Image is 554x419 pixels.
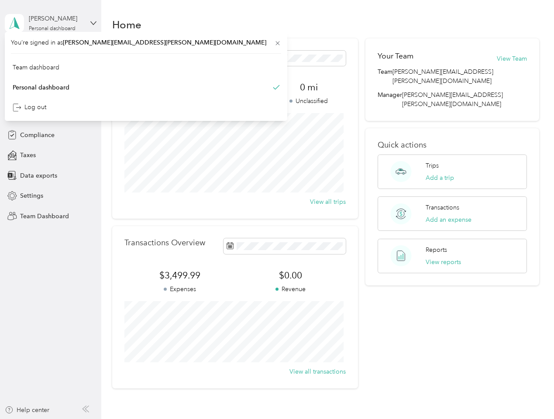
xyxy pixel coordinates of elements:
span: [PERSON_NAME][EMAIL_ADDRESS][PERSON_NAME][DOMAIN_NAME] [63,39,266,46]
p: Unclassified [272,96,346,106]
span: 0 mi [272,81,346,93]
div: Personal dashboard [29,26,76,31]
div: Personal dashboard [13,82,69,92]
p: Reports [426,245,447,254]
span: Compliance [20,131,55,140]
button: View all trips [310,197,346,206]
span: Team Dashboard [20,212,69,221]
p: Transactions Overview [124,238,205,247]
span: Manager [378,90,402,109]
p: Quick actions [378,141,526,150]
button: Add an expense [426,215,471,224]
button: View reports [426,258,461,267]
div: Log out [13,103,46,112]
h2: Your Team [378,51,413,62]
span: Settings [20,191,43,200]
button: Add a trip [426,173,454,182]
p: Trips [426,161,439,170]
span: $0.00 [235,269,346,282]
p: Transactions [426,203,459,212]
h1: Home [112,20,141,29]
div: Team dashboard [13,63,59,72]
span: Team [378,67,392,86]
span: You’re signed in as [11,38,281,47]
span: [PERSON_NAME][EMAIL_ADDRESS][PERSON_NAME][DOMAIN_NAME] [402,91,503,108]
button: View all transactions [289,367,346,376]
span: $3,499.99 [124,269,235,282]
span: Data exports [20,171,57,180]
button: Help center [5,405,49,415]
div: [PERSON_NAME] [29,14,83,23]
p: Revenue [235,285,346,294]
span: Taxes [20,151,36,160]
p: Expenses [124,285,235,294]
button: View Team [497,54,527,63]
span: [PERSON_NAME][EMAIL_ADDRESS][PERSON_NAME][DOMAIN_NAME] [392,67,526,86]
